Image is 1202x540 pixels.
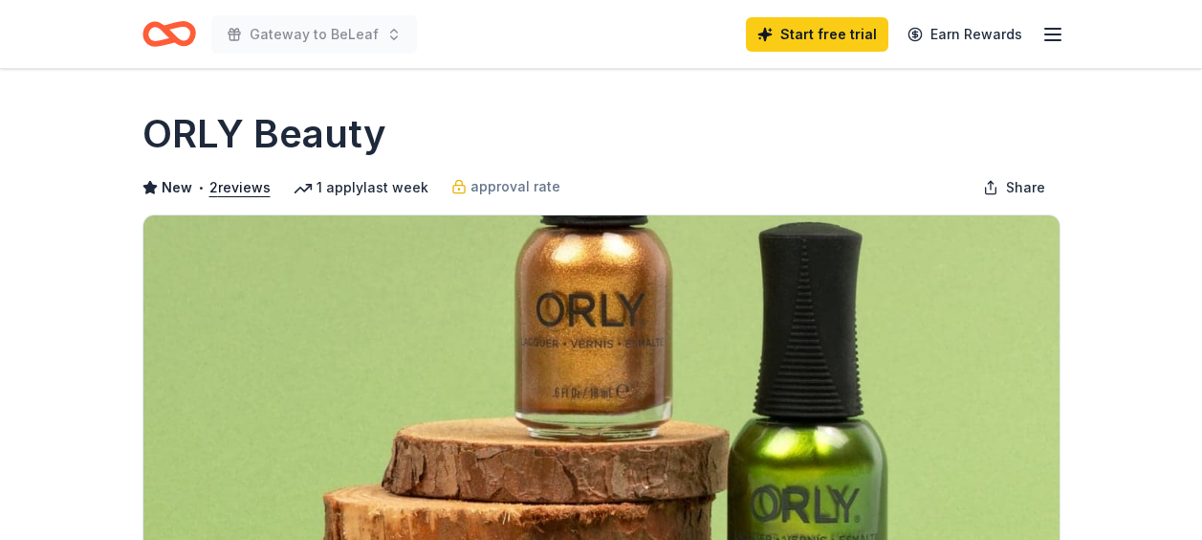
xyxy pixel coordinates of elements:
a: Earn Rewards [896,17,1034,52]
a: approval rate [451,175,560,198]
div: 1 apply last week [294,176,428,199]
a: Start free trial [746,17,888,52]
a: Home [142,11,196,56]
span: • [197,180,204,195]
span: Gateway to BeLeaf [250,23,379,46]
span: Share [1006,176,1045,199]
button: Share [968,169,1060,207]
span: approval rate [470,175,560,198]
button: Gateway to BeLeaf [211,15,417,54]
h1: ORLY Beauty [142,107,386,161]
button: 2reviews [209,176,271,199]
span: New [162,176,192,199]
